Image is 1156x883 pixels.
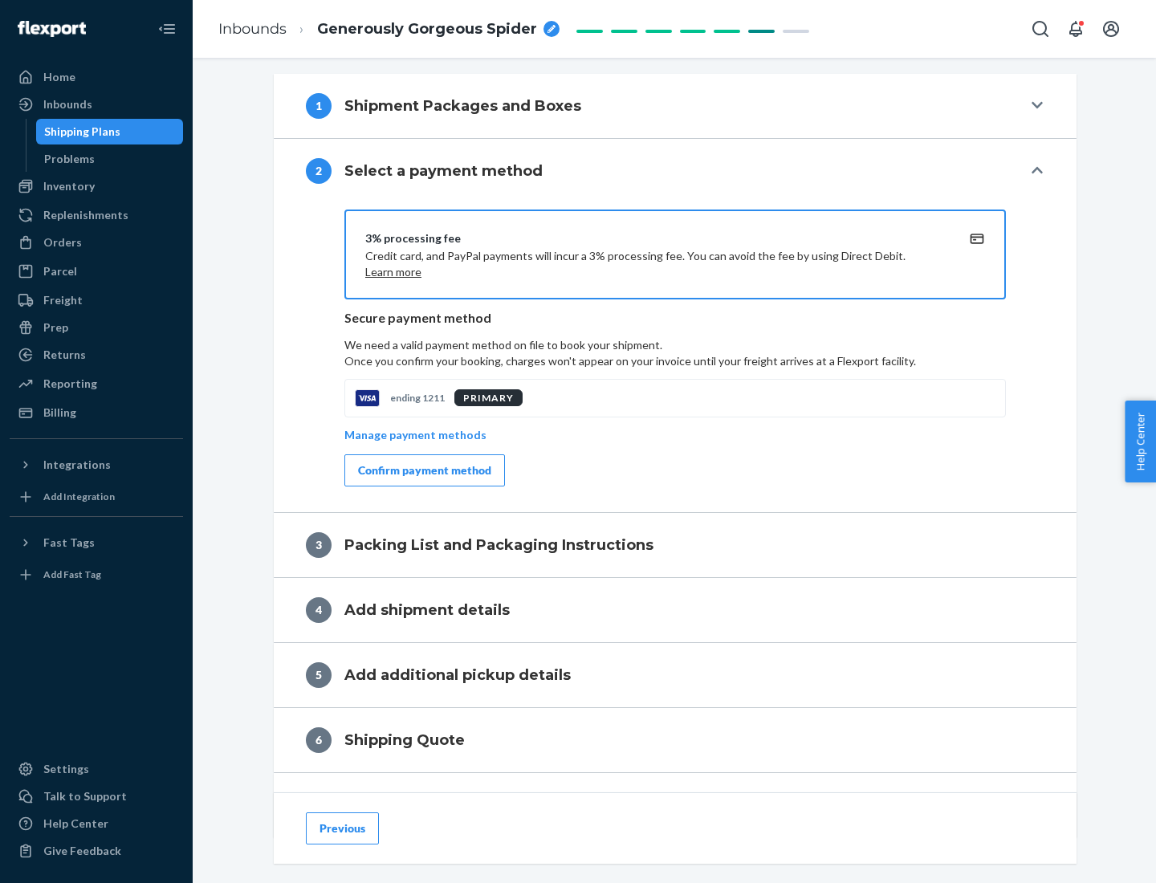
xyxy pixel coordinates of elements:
[43,568,101,581] div: Add Fast Tag
[306,727,332,753] div: 6
[390,391,445,405] p: ending 1211
[43,490,115,503] div: Add Integration
[10,783,183,809] a: Talk to Support
[10,484,183,510] a: Add Integration
[344,730,465,751] h4: Shipping Quote
[18,21,86,37] img: Flexport logo
[10,315,183,340] a: Prep
[274,578,1077,642] button: 4Add shipment details
[218,20,287,38] a: Inbounds
[306,662,332,688] div: 5
[306,93,332,119] div: 1
[43,405,76,421] div: Billing
[151,13,183,45] button: Close Navigation
[10,838,183,864] button: Give Feedback
[43,761,89,777] div: Settings
[274,708,1077,772] button: 6Shipping Quote
[344,353,1006,369] p: Once you confirm your booking, charges won't appear on your invoice until your freight arrives at...
[306,158,332,184] div: 2
[10,400,183,425] a: Billing
[43,319,68,336] div: Prep
[317,19,537,40] span: Generously Gorgeous Spider
[344,309,1006,328] p: Secure payment method
[10,64,183,90] a: Home
[43,816,108,832] div: Help Center
[10,756,183,782] a: Settings
[306,597,332,623] div: 4
[10,258,183,284] a: Parcel
[1125,401,1156,482] button: Help Center
[36,146,184,172] a: Problems
[43,178,95,194] div: Inventory
[365,248,946,280] p: Credit card, and PayPal payments will incur a 3% processing fee. You can avoid the fee by using D...
[10,371,183,397] a: Reporting
[344,454,505,486] button: Confirm payment method
[10,811,183,836] a: Help Center
[43,843,121,859] div: Give Feedback
[1095,13,1127,45] button: Open account menu
[10,530,183,555] button: Fast Tags
[43,347,86,363] div: Returns
[10,173,183,199] a: Inventory
[10,230,183,255] a: Orders
[274,773,1077,837] button: 7Review and Confirm Shipment
[43,207,128,223] div: Replenishments
[10,202,183,228] a: Replenishments
[43,788,127,804] div: Talk to Support
[274,513,1077,577] button: 3Packing List and Packaging Instructions
[365,264,421,280] button: Learn more
[274,643,1077,707] button: 5Add additional pickup details
[43,292,83,308] div: Freight
[43,69,75,85] div: Home
[1060,13,1092,45] button: Open notifications
[344,665,571,686] h4: Add additional pickup details
[44,151,95,167] div: Problems
[44,124,120,140] div: Shipping Plans
[306,812,379,844] button: Previous
[1024,13,1056,45] button: Open Search Box
[10,342,183,368] a: Returns
[43,96,92,112] div: Inbounds
[10,562,183,588] a: Add Fast Tag
[344,427,486,443] p: Manage payment methods
[344,161,543,181] h4: Select a payment method
[358,462,491,478] div: Confirm payment method
[344,96,581,116] h4: Shipment Packages and Boxes
[306,532,332,558] div: 3
[274,74,1077,138] button: 1Shipment Packages and Boxes
[10,92,183,117] a: Inbounds
[365,230,946,246] div: 3% processing fee
[43,234,82,250] div: Orders
[274,139,1077,203] button: 2Select a payment method
[36,119,184,144] a: Shipping Plans
[10,287,183,313] a: Freight
[344,535,653,555] h4: Packing List and Packaging Instructions
[43,457,111,473] div: Integrations
[206,6,572,53] ol: breadcrumbs
[10,452,183,478] button: Integrations
[454,389,523,406] div: PRIMARY
[344,600,510,621] h4: Add shipment details
[43,263,77,279] div: Parcel
[43,535,95,551] div: Fast Tags
[43,376,97,392] div: Reporting
[344,337,1006,369] p: We need a valid payment method on file to book your shipment.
